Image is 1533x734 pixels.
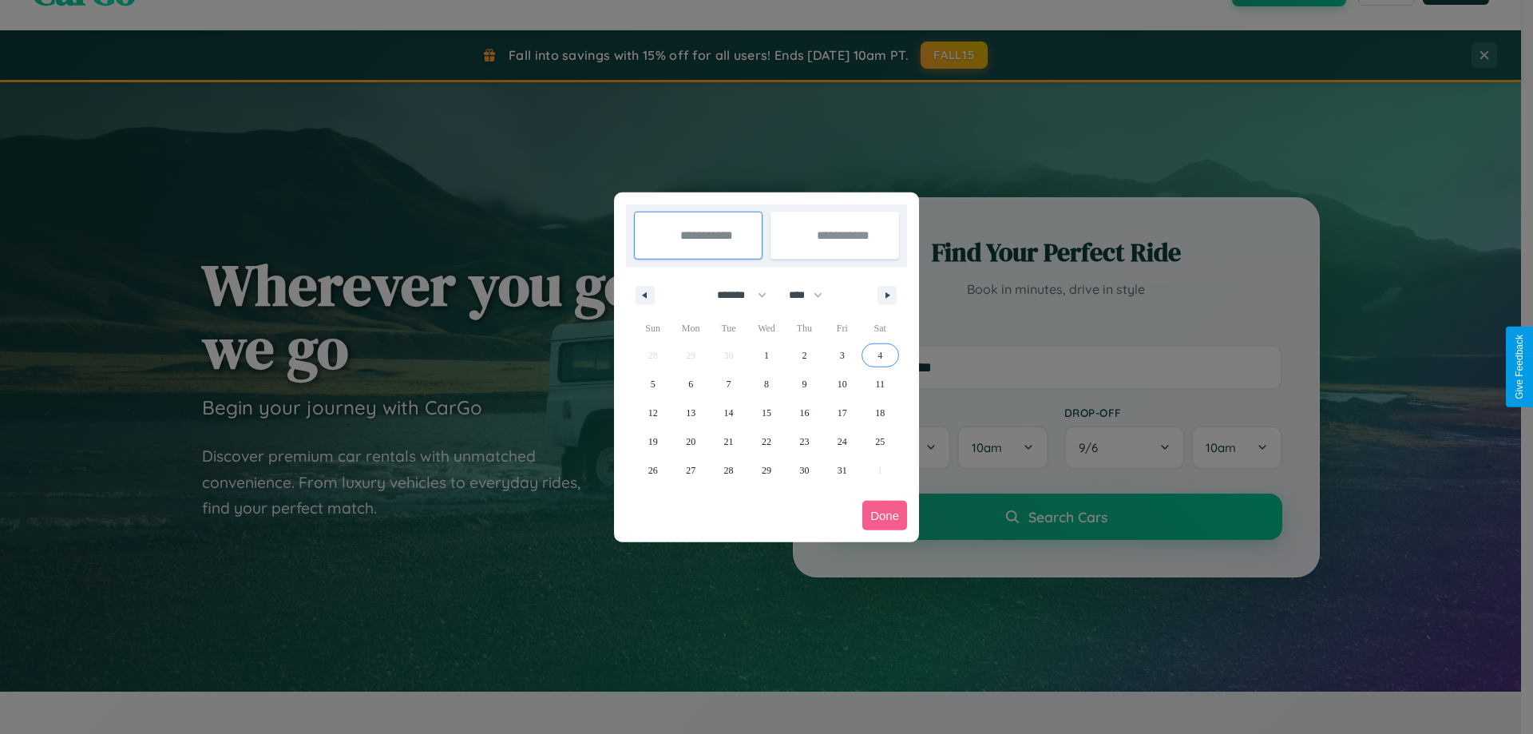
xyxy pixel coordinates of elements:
[838,456,847,485] span: 31
[862,341,899,370] button: 4
[671,370,709,399] button: 6
[877,341,882,370] span: 4
[724,456,734,485] span: 28
[724,399,734,427] span: 14
[648,456,658,485] span: 26
[799,456,809,485] span: 30
[838,370,847,399] span: 10
[838,427,847,456] span: 24
[710,370,747,399] button: 7
[786,315,823,341] span: Thu
[823,456,861,485] button: 31
[862,501,907,530] button: Done
[875,399,885,427] span: 18
[762,427,771,456] span: 22
[862,315,899,341] span: Sat
[862,427,899,456] button: 25
[634,399,671,427] button: 12
[786,399,823,427] button: 16
[651,370,656,399] span: 5
[688,370,693,399] span: 6
[786,456,823,485] button: 30
[875,427,885,456] span: 25
[727,370,731,399] span: 7
[671,399,709,427] button: 13
[823,341,861,370] button: 3
[747,315,785,341] span: Wed
[686,399,695,427] span: 13
[799,399,809,427] span: 16
[786,341,823,370] button: 2
[764,370,769,399] span: 8
[823,427,861,456] button: 24
[840,341,845,370] span: 3
[862,399,899,427] button: 18
[786,427,823,456] button: 23
[724,427,734,456] span: 21
[875,370,885,399] span: 11
[802,341,806,370] span: 2
[686,427,695,456] span: 20
[762,399,771,427] span: 15
[634,315,671,341] span: Sun
[786,370,823,399] button: 9
[764,341,769,370] span: 1
[762,456,771,485] span: 29
[747,370,785,399] button: 8
[747,341,785,370] button: 1
[634,370,671,399] button: 5
[710,456,747,485] button: 28
[671,315,709,341] span: Mon
[710,399,747,427] button: 14
[838,399,847,427] span: 17
[747,427,785,456] button: 22
[671,456,709,485] button: 27
[823,370,861,399] button: 10
[802,370,806,399] span: 9
[634,456,671,485] button: 26
[634,427,671,456] button: 19
[648,427,658,456] span: 19
[686,456,695,485] span: 27
[648,399,658,427] span: 12
[799,427,809,456] span: 23
[862,370,899,399] button: 11
[710,315,747,341] span: Tue
[747,456,785,485] button: 29
[823,315,861,341] span: Fri
[1514,335,1525,399] div: Give Feedback
[710,427,747,456] button: 21
[671,427,709,456] button: 20
[747,399,785,427] button: 15
[823,399,861,427] button: 17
